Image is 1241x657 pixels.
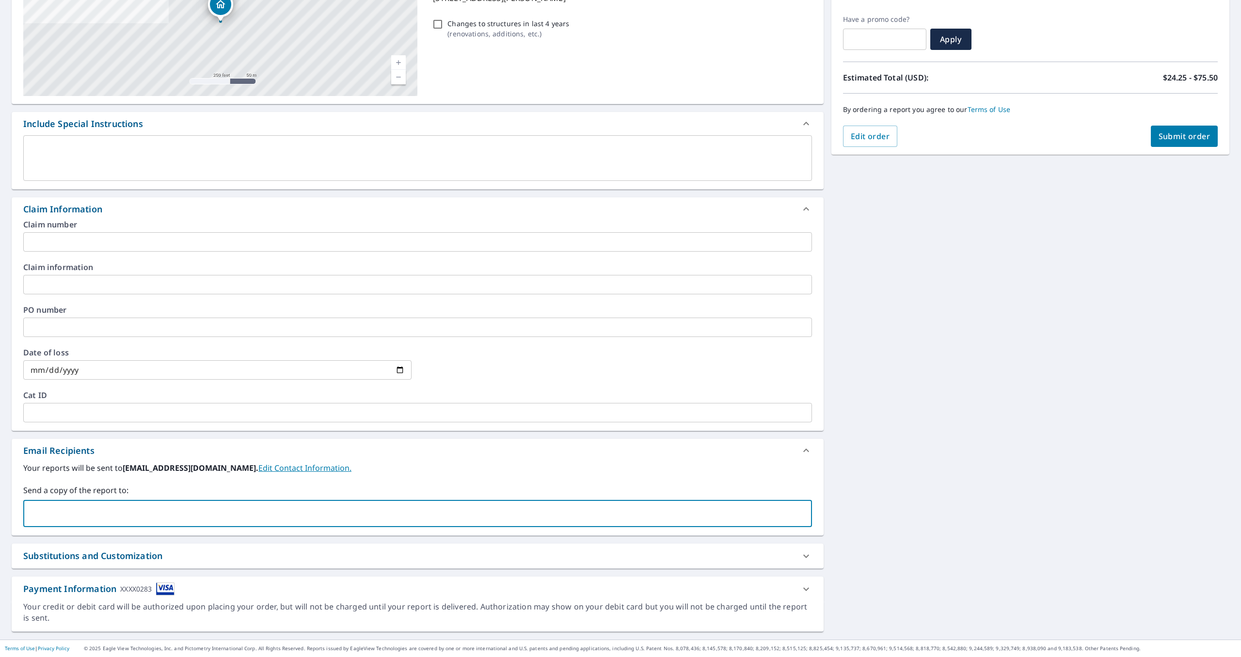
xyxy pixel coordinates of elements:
label: Send a copy of the report to: [23,484,812,496]
p: ( renovations, additions, etc. ) [447,29,569,39]
p: © 2025 Eagle View Technologies, Inc. and Pictometry International Corp. All Rights Reserved. Repo... [84,645,1236,652]
button: Apply [930,29,971,50]
p: Changes to structures in last 4 years [447,18,569,29]
div: Claim Information [23,203,102,216]
a: Terms of Use [968,105,1011,114]
div: Claim Information [12,197,824,221]
p: $24.25 - $75.50 [1163,72,1218,83]
div: Your credit or debit card will be authorized upon placing your order, but will not be charged unt... [23,601,812,624]
button: Edit order [843,126,898,147]
div: Payment InformationXXXX0283cardImage [12,577,824,601]
p: Estimated Total (USD): [843,72,1031,83]
a: Privacy Policy [38,645,69,652]
label: Your reports will be sent to [23,462,812,474]
label: PO number [23,306,812,314]
label: Date of loss [23,349,412,356]
b: [EMAIL_ADDRESS][DOMAIN_NAME]. [123,463,258,473]
button: Submit order [1151,126,1218,147]
a: EditContactInfo [258,463,351,473]
span: Apply [938,34,964,45]
div: Include Special Instructions [23,117,143,130]
label: Claim information [23,263,812,271]
div: XXXX0283 [120,582,152,595]
p: By ordering a report you agree to our [843,105,1218,114]
span: Submit order [1159,131,1210,142]
div: Substitutions and Customization [23,549,162,562]
span: Edit order [851,131,890,142]
p: | [5,645,69,651]
img: cardImage [156,582,175,595]
div: Substitutions and Customization [12,544,824,568]
div: Email Recipients [23,444,95,457]
a: Current Level 17, Zoom In [391,55,406,70]
div: Payment Information [23,582,175,595]
label: Claim number [23,221,812,228]
div: Email Recipients [12,439,824,462]
div: Include Special Instructions [12,112,824,135]
label: Have a promo code? [843,15,926,24]
a: Terms of Use [5,645,35,652]
a: Current Level 17, Zoom Out [391,70,406,84]
label: Cat ID [23,391,812,399]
